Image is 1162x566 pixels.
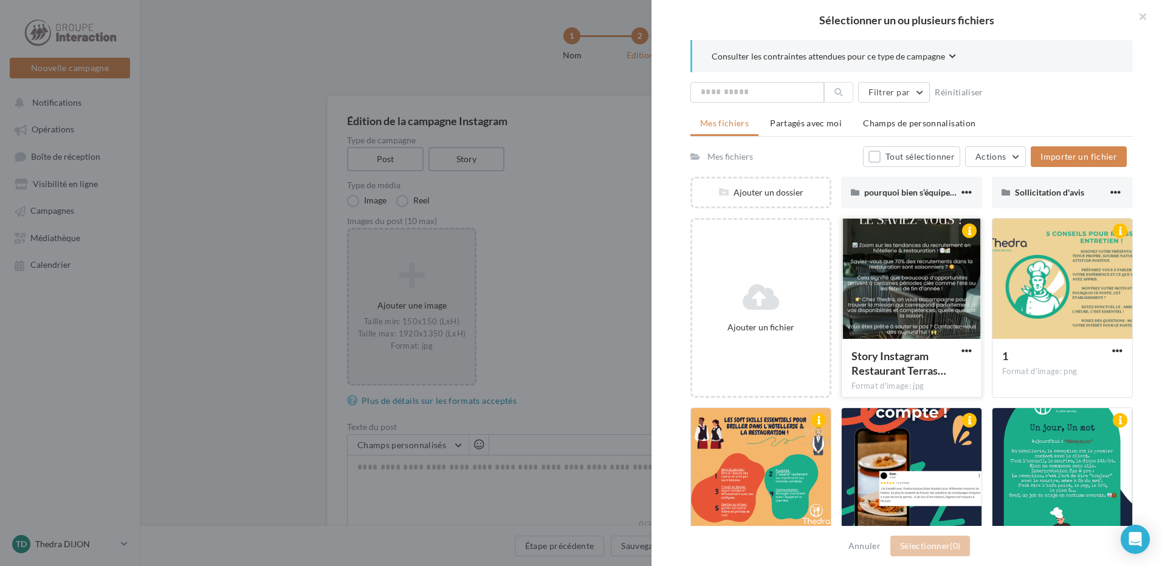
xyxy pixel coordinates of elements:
div: Format d'image: jpg [851,381,972,392]
span: (0) [950,540,960,551]
span: Sollicitation d'avis [1015,187,1084,197]
button: Sélectionner(0) [890,536,970,556]
button: Réinitialiser [930,85,988,100]
div: Ajouter un fichier [697,321,825,333]
button: Importer un fichier [1031,146,1127,167]
div: Open Intercom Messenger [1121,525,1150,554]
div: Format d'image: png [1002,366,1122,377]
button: Filtrer par [858,82,930,103]
button: Consulter les contraintes attendues pour ce type de campagne [712,50,956,65]
span: pourquoi bien s‘équiper en cuisine [864,187,993,197]
span: Mes fichiers [700,118,749,128]
button: Annuler [844,539,885,553]
span: 1 [1002,349,1008,363]
button: Tout sélectionner [863,146,960,167]
div: Mes fichiers [707,151,753,163]
span: Importer un fichier [1040,151,1117,162]
span: Partagés avec moi [770,118,842,128]
button: Actions [965,146,1026,167]
span: Story Instagram Restaurant Terrasse Moderne Gris [851,349,946,377]
h2: Sélectionner un ou plusieurs fichiers [671,15,1143,26]
span: Actions [975,151,1006,162]
span: Consulter les contraintes attendues pour ce type de campagne [712,50,945,63]
span: Champs de personnalisation [863,118,975,128]
div: Ajouter un dossier [692,186,830,199]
